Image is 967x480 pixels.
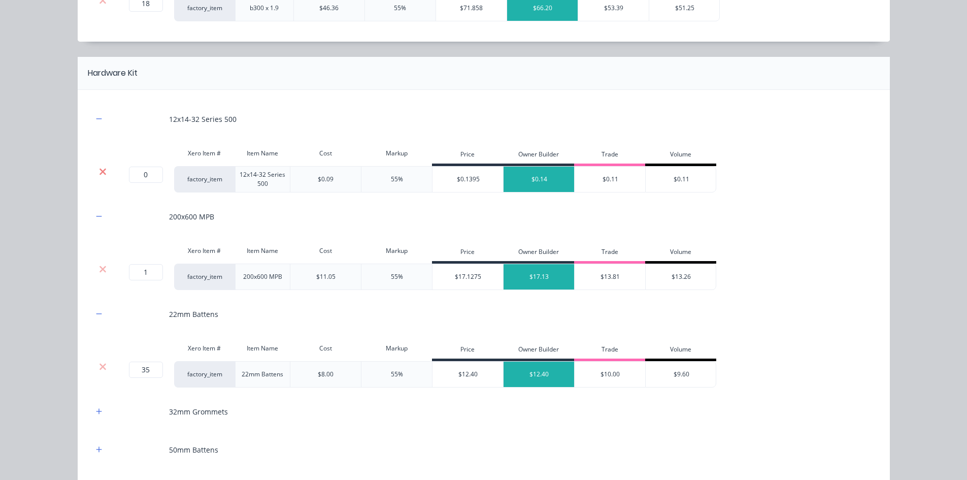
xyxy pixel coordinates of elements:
div: Price [432,146,503,166]
div: $9.60 [646,362,717,387]
div: 55% [391,272,403,281]
div: Volume [645,341,716,361]
div: Xero Item # [174,338,235,359]
div: 22mm Battens [235,361,290,388]
div: 55% [394,4,406,13]
div: 12x14-32 Series 500 [169,114,237,124]
div: 55% [391,370,403,379]
div: $0.1395 [432,167,504,192]
div: 32mm Grommets [169,406,228,417]
div: Owner Builder [503,146,574,166]
div: $8.00 [318,370,334,379]
div: Item Name [235,241,290,261]
div: $10.00 [575,362,646,387]
input: ? [129,362,163,378]
div: factory_item [174,264,235,290]
div: 55% [391,175,403,184]
input: ? [129,167,163,183]
div: Trade [574,341,645,361]
div: Cost [290,143,361,164]
div: 22mm Battens [169,309,218,319]
div: Trade [574,146,645,166]
div: Volume [645,243,716,264]
div: $0.11 [575,167,646,192]
div: Price [432,243,503,264]
div: Cost [290,241,361,261]
div: Hardware Kit [88,67,138,79]
div: $0.14 [504,167,575,192]
div: 200x600 MPB [169,211,214,222]
div: $46.36 [319,4,339,13]
div: $0.09 [318,175,334,184]
div: Item Name [235,143,290,164]
div: $17.1275 [432,264,504,290]
div: Cost [290,338,361,359]
div: Markup [361,241,432,261]
div: factory_item [174,166,235,193]
div: $12.40 [504,362,575,387]
div: Price [432,341,503,361]
div: $13.81 [575,264,646,290]
div: Xero Item # [174,241,235,261]
input: ? [129,264,163,280]
div: 12x14-32 Series 500 [235,166,290,193]
div: $17.13 [504,264,575,290]
div: $13.26 [646,264,717,290]
div: Markup [361,143,432,164]
div: Owner Builder [503,341,574,361]
div: Owner Builder [503,243,574,264]
div: 50mm Battens [169,444,218,455]
div: Item Name [235,338,290,359]
div: factory_item [174,361,235,388]
div: 200x600 MPB [235,264,290,290]
div: $0.11 [646,167,717,192]
div: $11.05 [316,272,336,281]
div: Volume [645,146,716,166]
div: Markup [361,338,432,359]
div: Trade [574,243,645,264]
div: $12.40 [432,362,504,387]
div: Xero Item # [174,143,235,164]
